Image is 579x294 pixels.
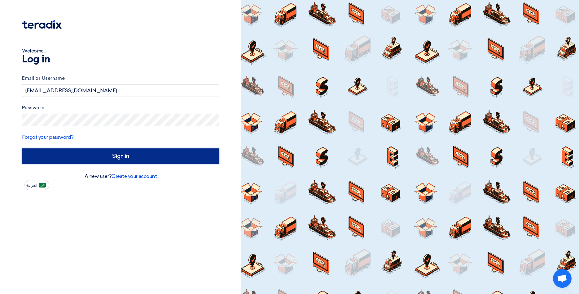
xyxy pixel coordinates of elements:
[22,148,219,164] input: Sign in
[26,183,37,188] span: العربية
[24,180,49,190] button: العربية
[22,104,219,111] label: Password
[22,55,219,65] h1: Log in
[553,269,572,288] div: Open chat
[39,183,46,188] img: ar-AR.png
[22,173,219,180] div: A new user?
[22,75,219,82] label: Email or Username
[22,47,219,55] div: Welcome...
[22,134,74,140] a: Forgot your password?
[112,173,157,179] a: Create your account
[22,84,219,97] input: Enter your business email or username
[22,20,62,29] img: Teradix logo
